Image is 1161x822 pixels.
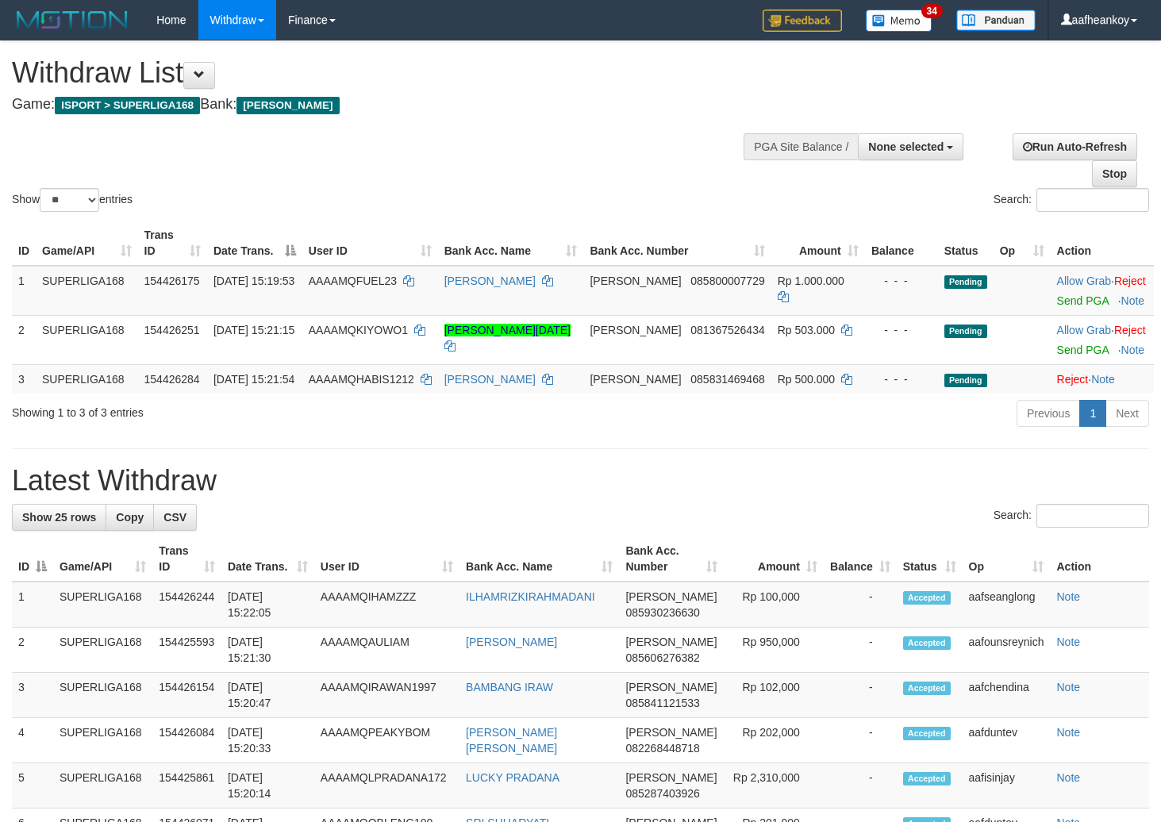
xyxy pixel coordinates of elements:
td: SUPERLIGA168 [53,673,152,718]
td: 154426154 [152,673,221,718]
a: Note [1056,726,1080,739]
span: Pending [944,325,987,338]
a: LUCKY PRADANA [466,771,559,784]
a: Note [1091,373,1115,386]
span: · [1057,324,1114,336]
th: Action [1050,536,1149,582]
img: Button%20Memo.svg [866,10,932,32]
td: AAAAMQPEAKYBOM [314,718,459,763]
th: Bank Acc. Name: activate to sort column ascending [459,536,619,582]
td: aafounsreynich [963,628,1051,673]
td: - [824,673,897,718]
th: Amount: activate to sort column ascending [724,536,824,582]
th: Op: activate to sort column ascending [994,221,1051,266]
td: 5 [12,763,53,809]
td: SUPERLIGA168 [36,266,138,316]
td: [DATE] 15:20:14 [221,763,314,809]
a: Note [1056,771,1080,784]
td: [DATE] 15:20:33 [221,718,314,763]
span: Copy 085930236630 to clipboard [625,606,699,619]
td: [DATE] 15:21:30 [221,628,314,673]
span: Copy 082268448718 to clipboard [625,742,699,755]
a: Note [1056,681,1080,693]
th: ID [12,221,36,266]
a: [PERSON_NAME] [444,275,536,287]
th: Game/API: activate to sort column ascending [53,536,152,582]
td: AAAAMQIHAMZZZ [314,582,459,628]
span: Rp 1.000.000 [778,275,844,287]
div: - - - [871,371,932,387]
a: [PERSON_NAME][DATE] [444,324,571,336]
a: Note [1056,590,1080,603]
div: Showing 1 to 3 of 3 entries [12,398,472,421]
td: Rp 950,000 [724,628,824,673]
a: [PERSON_NAME] [444,373,536,386]
td: 3 [12,673,53,718]
td: - [824,628,897,673]
span: 154426251 [144,324,200,336]
a: Send PGA [1057,344,1109,356]
a: Reject [1114,275,1146,287]
th: User ID: activate to sort column ascending [302,221,438,266]
img: panduan.png [956,10,1036,31]
span: Copy 085800007729 to clipboard [690,275,764,287]
td: · [1051,315,1154,364]
span: AAAAMQKIYOWO1 [309,324,408,336]
span: None selected [868,140,944,153]
td: 2 [12,628,53,673]
span: Copy 085606276382 to clipboard [625,651,699,664]
td: 2 [12,315,36,364]
div: - - - [871,273,932,289]
span: [PERSON_NAME] [625,771,717,784]
td: 154426244 [152,582,221,628]
span: 34 [921,4,943,18]
span: [PERSON_NAME] [625,681,717,693]
span: Pending [944,275,987,289]
span: Rp 500.000 [778,373,835,386]
th: ID: activate to sort column descending [12,536,53,582]
select: Showentries [40,188,99,212]
a: Stop [1092,160,1137,187]
span: AAAAMQFUEL23 [309,275,397,287]
th: Balance: activate to sort column ascending [824,536,897,582]
span: [DATE] 15:19:53 [213,275,294,287]
a: Next [1105,400,1149,427]
span: Copy [116,511,144,524]
h1: Withdraw List [12,57,758,89]
td: - [824,763,897,809]
span: [DATE] 15:21:15 [213,324,294,336]
button: None selected [858,133,963,160]
td: Rp 2,310,000 [724,763,824,809]
td: 154425861 [152,763,221,809]
span: CSV [163,511,186,524]
td: 1 [12,266,36,316]
span: [PERSON_NAME] [590,324,681,336]
td: 1 [12,582,53,628]
a: Note [1121,294,1145,307]
th: Action [1051,221,1154,266]
td: · [1051,266,1154,316]
img: MOTION_logo.png [12,8,133,32]
td: - [824,582,897,628]
th: Bank Acc. Number: activate to sort column ascending [583,221,771,266]
td: AAAAMQAULIAM [314,628,459,673]
a: Show 25 rows [12,504,106,531]
a: BAMBANG IRAW [466,681,553,693]
span: [PERSON_NAME] [590,275,681,287]
td: SUPERLIGA168 [36,315,138,364]
label: Show entries [12,188,133,212]
a: CSV [153,504,197,531]
h1: Latest Withdraw [12,465,1149,497]
td: SUPERLIGA168 [53,763,152,809]
span: Copy 085287403926 to clipboard [625,787,699,800]
td: [DATE] 15:22:05 [221,582,314,628]
th: User ID: activate to sort column ascending [314,536,459,582]
a: [PERSON_NAME] [PERSON_NAME] [466,726,557,755]
span: [PERSON_NAME] [590,373,681,386]
td: SUPERLIGA168 [53,718,152,763]
th: Balance [865,221,938,266]
span: Accepted [903,682,951,695]
h4: Game: Bank: [12,97,758,113]
td: 154426084 [152,718,221,763]
span: [PERSON_NAME] [236,97,339,114]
